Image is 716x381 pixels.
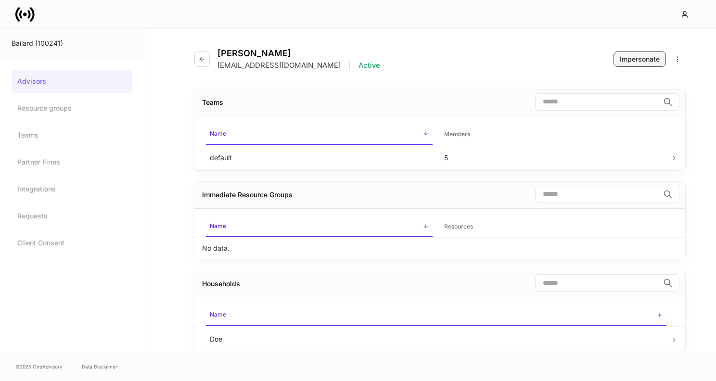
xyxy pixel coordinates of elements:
td: default [202,145,436,170]
div: Households [202,279,240,289]
h6: Resources [444,222,473,231]
a: Advisors [12,70,132,93]
button: Impersonate [614,51,666,67]
h6: Members [444,129,470,139]
h4: [PERSON_NAME] [217,48,380,59]
p: No data. [202,243,230,253]
h6: Name [210,310,226,319]
div: Immediate Resource Groups [202,190,293,200]
span: Name [206,124,433,145]
p: Active [358,61,380,70]
h6: Name [210,129,226,138]
span: Name [206,216,433,237]
a: Teams [12,124,132,147]
div: Teams [202,98,223,107]
span: © 2025 OneAdvisory [15,363,63,370]
a: Client Consent [12,231,132,254]
span: Name [206,305,666,326]
span: Members [440,125,667,144]
td: Doe [202,326,670,352]
h6: Name [210,221,226,230]
span: Resources [440,217,667,237]
a: Requests [12,204,132,228]
td: 5 [436,145,671,170]
div: Impersonate [620,54,660,64]
a: Data Disclaimer [82,363,117,370]
a: Integrations [12,178,132,201]
p: [EMAIL_ADDRESS][DOMAIN_NAME] [217,61,341,70]
p: | [348,61,351,70]
a: Partner Firms [12,151,132,174]
div: Bailard (100241) [12,38,132,48]
a: Resource groups [12,97,132,120]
